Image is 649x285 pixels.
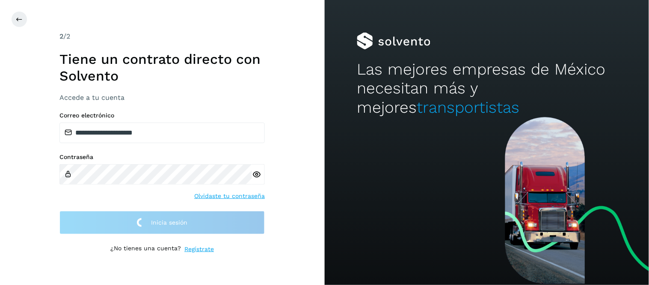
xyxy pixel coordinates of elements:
[59,32,63,40] span: 2
[110,245,181,254] p: ¿No tienes una cuenta?
[59,31,265,42] div: /2
[59,93,265,102] h3: Accede a tu cuenta
[59,211,265,234] button: Inicia sesión
[59,153,265,161] label: Contraseña
[59,112,265,119] label: Correo electrónico
[194,192,265,201] a: Olvidaste tu contraseña
[184,245,214,254] a: Regístrate
[151,219,187,225] span: Inicia sesión
[417,98,519,117] span: transportistas
[357,60,616,117] h2: Las mejores empresas de México necesitan más y mejores
[59,51,265,84] h1: Tiene un contrato directo con Solvento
